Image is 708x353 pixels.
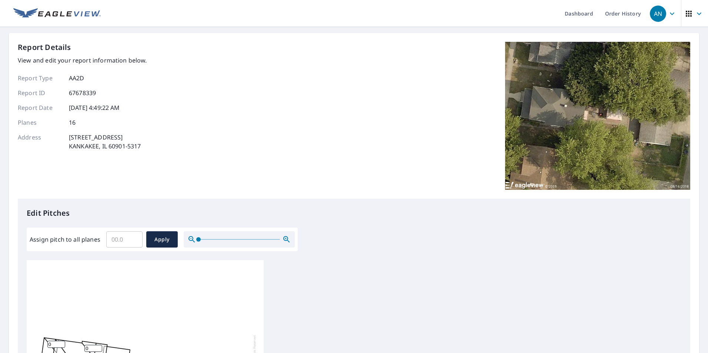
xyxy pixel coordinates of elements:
p: AA2D [69,74,84,83]
p: Planes [18,118,62,127]
img: Top image [505,42,690,190]
p: Edit Pitches [27,208,681,219]
div: AN [650,6,666,22]
p: Report Type [18,74,62,83]
p: Address [18,133,62,151]
p: Report Details [18,42,71,53]
p: 67678339 [69,88,96,97]
p: View and edit your report information below. [18,56,147,65]
p: Report Date [18,103,62,112]
img: EV Logo [13,8,101,19]
input: 00.0 [106,229,143,250]
button: Apply [146,231,178,248]
p: Report ID [18,88,62,97]
span: Apply [152,235,172,244]
p: [DATE] 4:49:22 AM [69,103,120,112]
p: 16 [69,118,76,127]
label: Assign pitch to all planes [30,235,100,244]
p: [STREET_ADDRESS] KANKAKEE, IL 60901-5317 [69,133,141,151]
